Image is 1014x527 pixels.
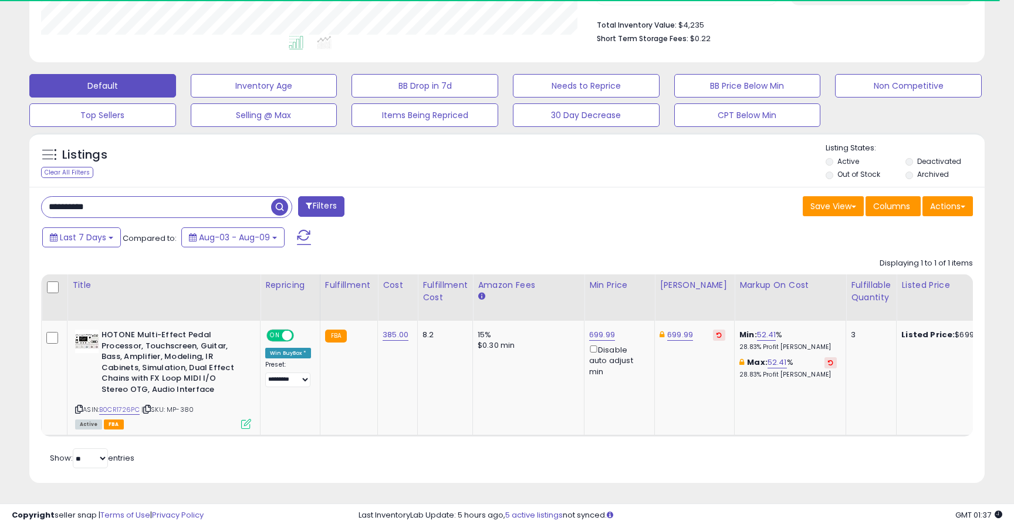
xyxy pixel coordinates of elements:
span: $0.22 [690,33,711,44]
div: $0.30 min [478,340,575,351]
a: 52.41 [757,329,776,341]
a: 5 active listings [505,509,563,521]
div: seller snap | | [12,510,204,521]
div: Win BuyBox * [265,348,311,358]
button: Items Being Repriced [351,103,498,127]
div: Displaying 1 to 1 of 1 items [880,258,973,269]
label: Deactivated [917,156,961,166]
b: Listed Price: [901,329,955,340]
button: BB Price Below Min [674,74,821,98]
span: Show: entries [50,452,134,464]
a: 699.99 [589,329,615,341]
span: Columns [873,200,910,212]
span: | SKU: MP-380 [141,405,194,414]
div: 15% [478,330,575,340]
b: Short Term Storage Fees: [597,33,688,43]
button: Actions [922,196,973,216]
b: Min: [739,329,757,340]
span: OFF [292,331,311,341]
button: Inventory Age [191,74,337,98]
button: Selling @ Max [191,103,337,127]
span: FBA [104,419,124,429]
p: 28.83% Profit [PERSON_NAME] [739,371,837,379]
div: $699.99 [901,330,999,340]
a: Privacy Policy [152,509,204,521]
div: Listed Price [901,279,1003,291]
div: [PERSON_NAME] [660,279,729,291]
li: $4,235 [597,17,964,31]
div: Fulfillable Quantity [851,279,891,304]
button: CPT Below Min [674,103,821,127]
button: 30 Day Decrease [513,103,660,127]
a: B0CR1726PC [99,405,140,415]
div: 8.2 [422,330,464,340]
button: BB Drop in 7d [351,74,498,98]
div: Cost [383,279,413,291]
b: HOTONE Multi-Effect Pedal Processor, Touchscreen, Guitar, Bass, Amplifier, Modeling, IR Cabinets,... [102,330,244,398]
label: Archived [917,169,949,179]
div: Preset: [265,361,311,387]
a: 52.41 [768,357,787,368]
div: Fulfillment [325,279,373,291]
label: Active [837,156,859,166]
button: Top Sellers [29,103,176,127]
a: 699.99 [667,329,693,341]
b: Max: [747,357,768,368]
div: % [739,330,837,351]
div: ASIN: [75,330,251,428]
p: 28.83% Profit [PERSON_NAME] [739,343,837,351]
button: Non Competitive [835,74,982,98]
div: Amazon Fees [478,279,579,291]
div: Fulfillment Cost [422,279,468,304]
div: 3 [851,330,887,340]
div: Markup on Cost [739,279,841,291]
div: Last InventoryLab Update: 5 hours ago, not synced. [359,510,1002,521]
span: All listings currently available for purchase on Amazon [75,419,102,429]
small: Amazon Fees. [478,291,485,302]
button: Filters [298,196,344,217]
a: Terms of Use [100,509,150,521]
span: Last 7 Days [60,231,106,243]
button: Default [29,74,176,98]
div: Min Price [589,279,650,291]
button: Columns [866,196,921,216]
b: Total Inventory Value: [597,20,677,30]
p: Listing States: [826,143,984,154]
div: Title [72,279,255,291]
div: % [739,357,837,379]
img: 41G0qj+n3QL._SL40_.jpg [75,330,99,353]
button: Save View [803,196,864,216]
a: 385.00 [383,329,408,341]
button: Last 7 Days [42,227,121,247]
span: Aug-03 - Aug-09 [199,231,270,243]
span: 2025-08-17 01:37 GMT [955,509,1002,521]
span: ON [268,331,282,341]
button: Aug-03 - Aug-09 [181,227,285,247]
span: Compared to: [123,233,177,244]
small: FBA [325,330,347,343]
div: Clear All Filters [41,167,93,178]
h5: Listings [62,147,107,163]
th: The percentage added to the cost of goods (COGS) that forms the calculator for Min & Max prices. [735,274,846,321]
button: Needs to Reprice [513,74,660,98]
div: Disable auto adjust min [589,343,645,377]
label: Out of Stock [837,169,880,179]
div: Repricing [265,279,315,291]
strong: Copyright [12,509,55,521]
